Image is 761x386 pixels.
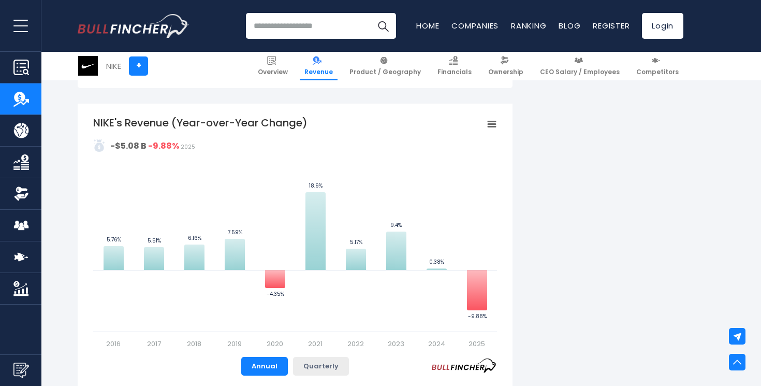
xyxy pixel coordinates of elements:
a: CEO Salary / Employees [535,52,624,80]
a: Home [416,20,439,31]
button: Search [370,13,396,39]
a: Ownership [484,52,528,80]
text: 0.38% [429,258,444,266]
text: 6.16% [188,234,201,242]
tspan: NIKE's Revenue (Year-over-Year Change) [93,116,308,130]
span: Ownership [488,68,523,76]
text: 2021 [308,339,323,349]
a: Overview [253,52,292,80]
a: Go to homepage [78,14,189,38]
a: Revenue [300,52,338,80]
a: + [129,56,148,76]
text: -4.35% [267,290,284,298]
text: 2020 [267,339,283,349]
a: Competitors [632,52,683,80]
img: addasd [93,139,106,152]
text: 2025 [469,339,485,349]
text: 5.17% [350,238,362,246]
a: Financials [433,52,476,80]
div: NIKE [106,60,121,72]
text: 2016 [106,339,121,349]
text: 2019 [227,339,242,349]
a: Login [642,13,683,39]
span: Financials [437,68,472,76]
img: Bullfincher logo [78,14,189,38]
text: 2023 [388,339,404,349]
text: 5.76% [107,236,121,244]
img: Ownership [13,186,29,202]
button: Annual [241,357,288,376]
text: 9.4% [390,221,402,229]
strong: -$5.08 B [110,140,147,152]
a: Blog [559,20,580,31]
text: 2024 [428,339,445,349]
a: Register [593,20,630,31]
text: 7.59% [228,228,242,236]
span: Competitors [636,68,679,76]
svg: NIKE's Revenue (Year-over-Year Change) [93,116,497,349]
img: NKE logo [78,56,98,76]
text: 2022 [347,339,364,349]
a: Ranking [511,20,546,31]
span: Revenue [304,68,333,76]
text: 2018 [187,339,201,349]
strong: -9.88% [148,140,179,152]
span: CEO Salary / Employees [540,68,620,76]
text: -9.88% [468,312,487,320]
span: Product / Geography [349,68,421,76]
span: 2025 [181,143,195,151]
button: Quarterly [293,357,349,376]
span: Overview [258,68,288,76]
text: 18.9% [309,182,323,190]
a: Companies [451,20,499,31]
text: 5.51% [148,237,161,245]
text: 2017 [147,339,161,349]
a: Product / Geography [345,52,426,80]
